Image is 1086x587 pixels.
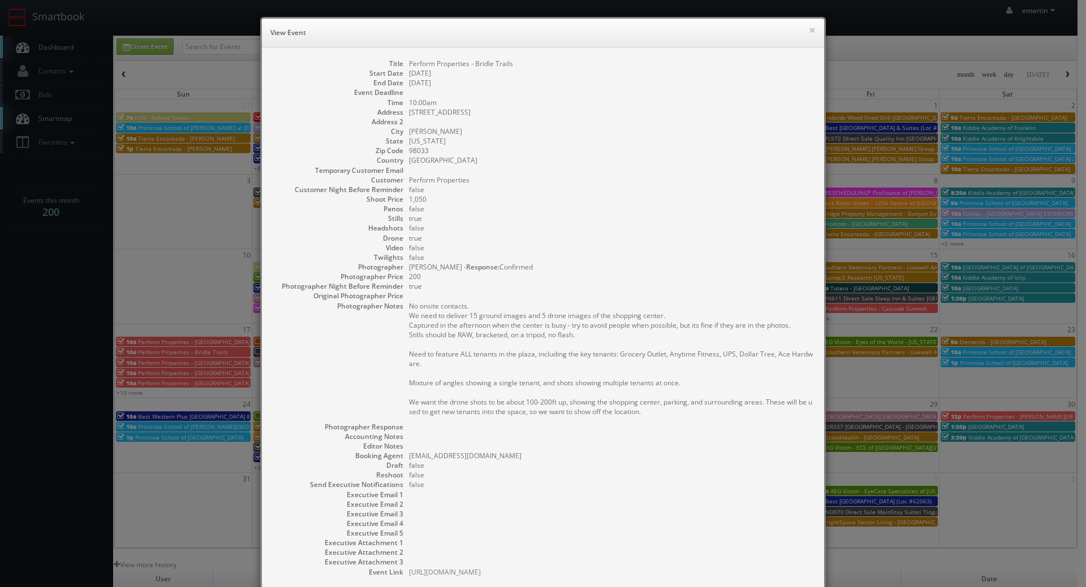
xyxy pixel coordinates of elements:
[273,136,403,146] dt: State
[273,78,403,88] dt: End Date
[409,175,813,185] dd: Perform Properties
[273,509,403,519] dt: Executive Email 3
[409,136,813,146] dd: [US_STATE]
[273,538,403,547] dt: Executive Attachment 1
[273,185,403,194] dt: Customer Night Before Reminder
[409,68,813,78] dd: [DATE]
[270,27,816,38] h6: View Event
[273,175,403,185] dt: Customer
[409,253,813,262] dd: false
[273,557,403,567] dt: Executive Attachment 3
[273,470,403,480] dt: Reshoot
[273,107,403,117] dt: Address
[409,281,813,291] dd: true
[273,253,403,262] dt: Twilights
[273,262,403,272] dt: Photographer
[409,272,813,281] dd: 200
[409,59,813,68] dd: Perform Properties - Bridle Trails
[273,281,403,291] dt: Photographer Night Before Reminder
[466,262,499,272] b: Response:
[273,59,403,68] dt: Title
[409,451,813,460] dd: [EMAIL_ADDRESS][DOMAIN_NAME]
[409,185,813,194] dd: false
[273,432,403,441] dt: Accounting Notes
[273,223,403,233] dt: Headshots
[273,480,403,489] dt: Send Executive Notifications
[273,98,403,107] dt: Time
[809,26,816,34] button: ×
[409,146,813,155] dd: 98033
[409,223,813,233] dd: false
[273,422,403,432] dt: Photographer Response
[273,499,403,509] dt: Executive Email 2
[273,68,403,78] dt: Start Date
[273,547,403,557] dt: Executive Attachment 2
[273,291,403,301] dt: Original Photographer Price
[273,441,403,451] dt: Editor Notes
[409,98,813,107] dd: 10:00am
[273,166,403,175] dt: Temporary Customer Email
[409,127,813,136] dd: [PERSON_NAME]
[273,146,403,155] dt: Zip Code
[409,194,813,204] dd: 1,050
[273,272,403,281] dt: Photographer Price
[273,233,403,243] dt: Drone
[409,214,813,223] dd: true
[273,204,403,214] dt: Panos
[273,88,403,97] dt: Event Deadline
[409,204,813,214] dd: false
[409,243,813,253] dd: false
[273,117,403,127] dt: Address 2
[409,480,813,489] dd: false
[409,107,813,117] dd: [STREET_ADDRESS]
[409,470,813,480] dd: false
[273,243,403,253] dt: Video
[409,155,813,165] dd: [GEOGRAPHIC_DATA]
[273,567,403,577] dt: Event Link
[409,460,813,470] dd: false
[273,127,403,136] dt: City
[273,214,403,223] dt: Stills
[273,460,403,470] dt: Draft
[273,490,403,499] dt: Executive Email 1
[409,567,481,577] a: [URL][DOMAIN_NAME]
[273,519,403,528] dt: Executive Email 4
[409,301,813,416] pre: No onsite contacts. We need to deliver 15 ground images and 5 drone images of the shopping center...
[273,451,403,460] dt: Booking Agent
[273,301,403,311] dt: Photographer Notes
[273,155,403,165] dt: Country
[409,78,813,88] dd: [DATE]
[409,262,813,272] dd: [PERSON_NAME] - Confirmed
[409,233,813,243] dd: true
[273,194,403,204] dt: Shoot Price
[273,528,403,538] dt: Executive Email 5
